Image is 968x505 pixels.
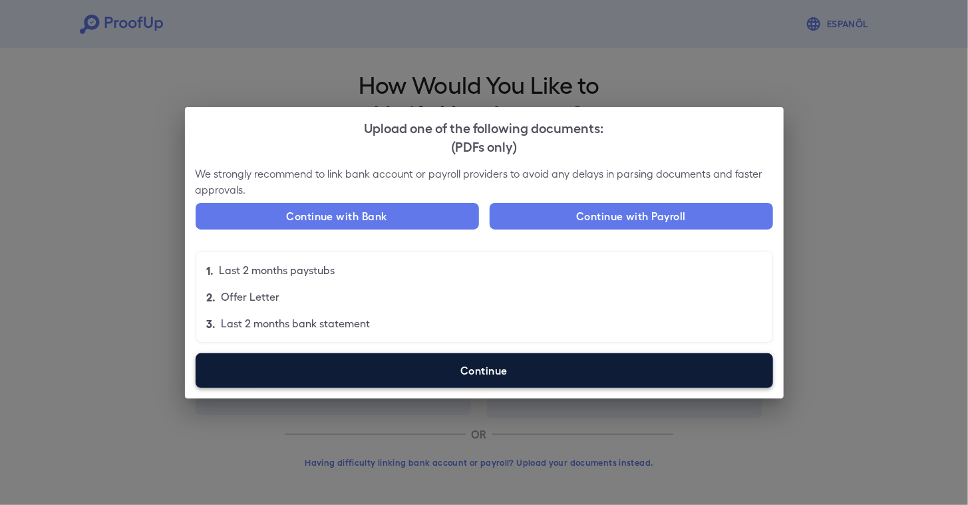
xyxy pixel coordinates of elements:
p: We strongly recommend to link bank account or payroll providers to avoid any delays in parsing do... [196,166,773,198]
button: Continue with Payroll [490,203,773,230]
p: Last 2 months bank statement [222,315,371,331]
p: Last 2 months paystubs [220,262,335,278]
h2: Upload one of the following documents: [185,107,784,166]
p: 2. [207,289,216,305]
p: Offer Letter [222,289,280,305]
label: Continue [196,353,773,388]
p: 3. [207,315,216,331]
button: Continue with Bank [196,203,479,230]
p: 1. [207,262,214,278]
div: (PDFs only) [196,136,773,155]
